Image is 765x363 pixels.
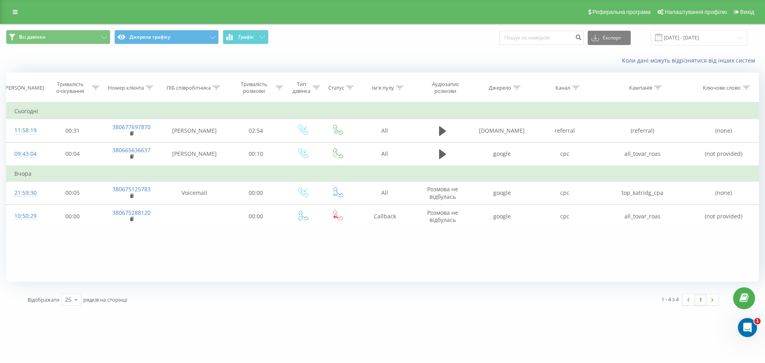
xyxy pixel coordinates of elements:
[328,84,344,91] div: Статус
[227,205,285,228] td: 00:00
[471,142,533,166] td: google
[555,84,570,91] div: Канал
[689,142,759,166] td: (not provided)
[661,295,679,303] div: 1 - 4 з 4
[489,84,511,91] div: Джерело
[355,205,415,228] td: Callback
[703,84,741,91] div: Ключове слово
[596,142,689,166] td: all_tovar_roas
[471,119,533,142] td: [DOMAIN_NAME]
[43,181,102,204] td: 00:05
[6,30,110,44] button: Всі дзвінки
[427,209,458,224] span: Розмова не відбулась
[112,185,151,193] a: 380675125783
[534,119,596,142] td: referral
[427,185,458,200] span: Розмова не відбулась
[162,181,227,204] td: Voicemail
[162,119,227,142] td: [PERSON_NAME]
[14,123,35,138] div: 11:58:19
[43,119,102,142] td: 00:31
[740,9,754,15] span: Вихід
[227,181,285,204] td: 00:00
[471,181,533,204] td: google
[588,31,631,45] button: Експорт
[422,81,469,94] div: Аудіозапис розмови
[234,81,274,94] div: Тривалість розмови
[738,318,757,337] iframe: Intercom live chat
[51,81,90,94] div: Тривалість очікування
[167,84,211,91] div: ПІБ співробітника
[694,294,706,305] a: 1
[372,84,394,91] div: Ім'я пулу
[112,209,151,216] a: 380675288120
[534,181,596,204] td: cpc
[534,205,596,228] td: cpc
[162,142,227,166] td: [PERSON_NAME]
[19,34,45,40] span: Всі дзвінки
[689,119,759,142] td: (none)
[6,103,759,119] td: Сьогодні
[108,84,144,91] div: Номер клієнта
[43,142,102,166] td: 00:04
[14,146,35,162] div: 09:43:04
[665,9,727,15] span: Налаштування профілю
[27,296,59,303] span: Відображати
[499,31,584,45] input: Пошук за номером
[355,142,415,166] td: All
[223,30,269,44] button: Графік
[292,81,311,94] div: Тип дзвінка
[596,119,689,142] td: (referral)
[112,123,151,131] a: 380677697870
[596,181,689,204] td: top_katridg_cpa
[65,296,71,304] div: 25
[754,318,761,324] span: 1
[471,205,533,228] td: google
[114,30,219,44] button: Джерела трафіку
[355,181,415,204] td: All
[43,205,102,228] td: 00:00
[112,146,151,154] a: 380665636637
[596,205,689,228] td: all_tovar_roas
[355,119,415,142] td: All
[14,185,35,201] div: 21:59:30
[4,84,44,91] div: [PERSON_NAME]
[689,205,759,228] td: (not provided)
[14,208,35,224] div: 10:50:29
[629,84,652,91] div: Кампанія
[622,57,759,64] a: Коли дані можуть відрізнятися вiд інших систем
[238,34,254,40] span: Графік
[534,142,596,166] td: cpc
[227,142,285,166] td: 00:10
[83,296,127,303] span: рядків на сторінці
[6,166,759,182] td: Вчора
[689,181,759,204] td: (none)
[592,9,651,15] span: Реферальна програма
[227,119,285,142] td: 02:54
